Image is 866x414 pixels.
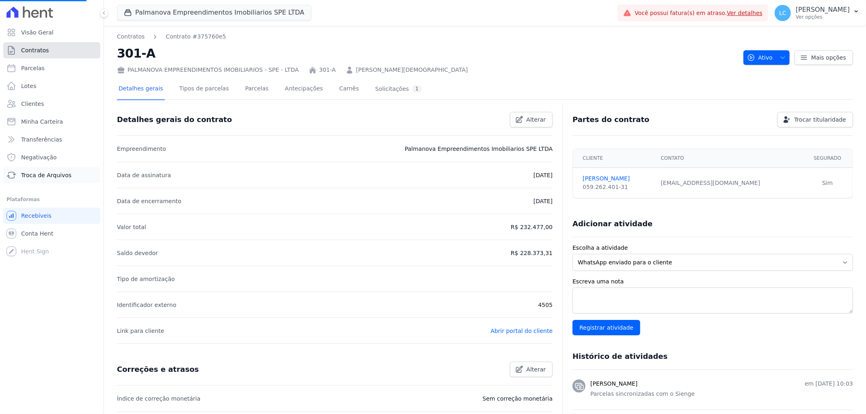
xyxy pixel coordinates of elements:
[743,50,790,65] button: Ativo
[21,64,45,72] span: Parcelas
[527,116,546,124] span: Alterar
[21,135,62,144] span: Transferências
[661,179,798,187] div: [EMAIL_ADDRESS][DOMAIN_NAME]
[405,144,553,154] p: Palmanova Empreendimentos Imobiliarios SPE LTDA
[21,100,44,108] span: Clientes
[796,14,850,20] p: Ver opções
[768,2,866,24] button: LC [PERSON_NAME] Ver opções
[3,24,100,41] a: Visão Geral
[3,225,100,242] a: Conta Hent
[117,394,201,403] p: Índice de correção monetária
[796,6,850,14] p: [PERSON_NAME]
[802,149,853,168] th: Segurado
[811,54,846,62] span: Mais opções
[166,32,226,41] a: Contrato #375760e5
[533,170,553,180] p: [DATE]
[6,195,97,204] div: Plataformas
[794,116,846,124] span: Trocar titularidade
[117,274,175,284] p: Tipo de amortização
[21,118,63,126] span: Minha Carteira
[3,131,100,148] a: Transferências
[572,277,853,286] label: Escreva uma nota
[244,79,270,100] a: Parcelas
[777,112,853,127] a: Trocar titularidade
[3,96,100,112] a: Clientes
[178,79,231,100] a: Tipos de parcelas
[117,222,146,232] p: Valor total
[538,300,553,310] p: 4505
[3,114,100,130] a: Minha Carteira
[656,149,803,168] th: Contato
[747,50,773,65] span: Ativo
[795,50,853,65] a: Mais opções
[572,244,853,252] label: Escolha a atividade
[802,168,853,198] td: Sim
[490,328,553,334] a: Abrir portal do cliente
[727,10,763,16] a: Ver detalhes
[117,44,737,62] h2: 301-A
[511,248,553,258] p: R$ 228.373,31
[635,9,762,17] span: Você possui fatura(s) em atraso.
[117,196,181,206] p: Data de encerramento
[117,365,199,374] h3: Correções e atrasos
[3,149,100,165] a: Negativação
[590,390,853,398] p: Parcelas sincronizadas com o Sienge
[510,112,553,127] a: Alterar
[510,362,553,377] a: Alterar
[572,352,667,361] h3: Histórico de atividades
[3,208,100,224] a: Recebíveis
[779,10,786,16] span: LC
[533,196,553,206] p: [DATE]
[375,85,422,93] div: Solicitações
[117,32,226,41] nav: Breadcrumb
[3,60,100,76] a: Parcelas
[117,32,737,41] nav: Breadcrumb
[283,79,325,100] a: Antecipações
[3,78,100,94] a: Lotes
[21,46,49,54] span: Contratos
[117,32,145,41] a: Contratos
[337,79,361,100] a: Carnês
[3,167,100,183] a: Troca de Arquivos
[117,144,166,154] p: Empreendimento
[21,28,54,36] span: Visão Geral
[117,300,176,310] p: Identificador externo
[572,320,640,335] input: Registrar atividade
[3,42,100,58] a: Contratos
[117,5,311,20] button: Palmanova Empreendimentos Imobiliarios SPE LTDA
[805,380,853,388] p: em [DATE] 10:03
[21,212,52,220] span: Recebíveis
[117,326,164,336] p: Link para cliente
[374,79,423,100] a: Solicitações1
[573,149,656,168] th: Cliente
[21,153,57,161] span: Negativação
[117,66,299,74] div: PALMANOVA EMPREENDIMENTOS IMOBILIARIOS - SPE - LTDA
[319,66,336,74] a: 301-A
[117,79,165,100] a: Detalhes gerais
[21,82,37,90] span: Lotes
[572,219,652,229] h3: Adicionar atividade
[356,66,468,74] a: [PERSON_NAME][DEMOGRAPHIC_DATA]
[412,85,422,93] div: 1
[511,222,553,232] p: R$ 232.477,00
[117,170,171,180] p: Data de assinatura
[590,380,637,388] h3: [PERSON_NAME]
[527,365,546,373] span: Alterar
[572,115,650,124] h3: Partes do contrato
[583,183,651,191] div: 059.262.401-31
[21,171,71,179] span: Troca de Arquivos
[583,174,651,183] a: [PERSON_NAME]
[117,115,232,124] h3: Detalhes gerais do contrato
[21,230,53,238] span: Conta Hent
[117,248,158,258] p: Saldo devedor
[483,394,553,403] p: Sem correção monetária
